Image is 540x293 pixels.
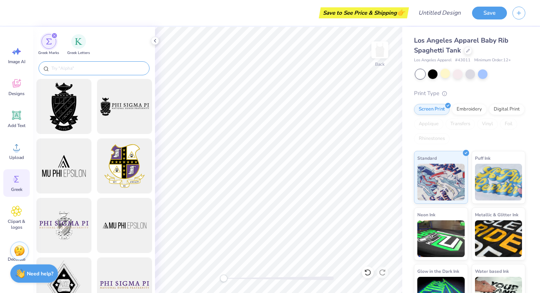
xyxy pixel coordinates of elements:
span: 👉 [397,8,405,17]
span: Greek [11,187,22,192]
button: filter button [67,34,90,56]
button: filter button [38,34,59,56]
span: Metallic & Glitter Ink [475,211,518,218]
span: Greek Marks [38,50,59,56]
div: Print Type [414,89,525,98]
span: Greek Letters [67,50,90,56]
div: Applique [414,119,443,130]
strong: Need help? [27,270,53,277]
img: Standard [417,164,465,200]
span: Image AI [8,59,25,65]
div: filter for Greek Letters [67,34,90,56]
input: Untitled Design [413,6,467,20]
span: Puff Ink [475,154,490,162]
div: Transfers [446,119,475,130]
div: Screen Print [414,104,450,115]
div: Foil [500,119,517,130]
button: Save [472,7,507,19]
div: Embroidery [452,104,487,115]
span: Water based Ink [475,267,509,275]
div: filter for Greek Marks [38,34,59,56]
img: Neon Ink [417,220,465,257]
span: Standard [417,154,437,162]
img: Back [372,43,387,57]
span: Glow in the Dark Ink [417,267,459,275]
input: Try "Alpha" [51,65,145,72]
span: Neon Ink [417,211,435,218]
span: Add Text [8,123,25,129]
div: Digital Print [489,104,525,115]
span: Upload [9,155,24,160]
span: # 43011 [455,57,471,64]
span: Minimum Order: 12 + [474,57,511,64]
div: Accessibility label [220,275,227,282]
img: Metallic & Glitter Ink [475,220,522,257]
span: Los Angeles Apparel [414,57,451,64]
img: Greek Letters Image [75,38,82,45]
div: Rhinestones [414,133,450,144]
div: Vinyl [477,119,498,130]
span: Designs [8,91,25,97]
img: Greek Marks Image [46,39,52,44]
span: Los Angeles Apparel Baby Rib Spaghetti Tank [414,36,508,55]
div: Save to See Price & Shipping [321,7,407,18]
div: Back [375,61,385,68]
span: Decorate [8,256,25,262]
img: Puff Ink [475,164,522,200]
span: Clipart & logos [4,218,29,230]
